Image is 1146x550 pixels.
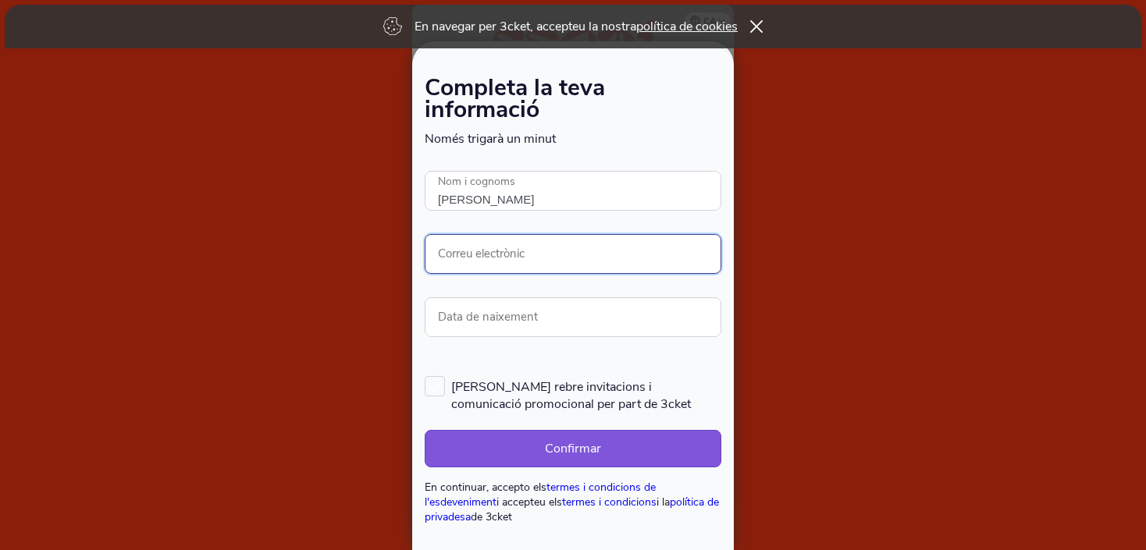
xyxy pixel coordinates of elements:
h1: Completa la teva informació [425,77,721,130]
label: Correu electrònic [425,234,538,273]
input: Data de naixement [425,297,721,337]
p: En navegar per 3cket, accepteu la nostra [415,18,738,35]
label: Nom i cognoms [425,171,529,193]
input: Nom i cognoms [425,171,721,211]
span: [PERSON_NAME] rebre invitacions i comunicació promocional per part de 3cket [451,376,721,413]
p: Només trigarà un minut [425,130,721,147]
a: termes i condicions [562,495,657,509]
a: política de cookies [636,18,738,35]
button: Confirmar [425,430,721,467]
input: Correu electrònic [425,234,721,274]
a: termes i condicions de l'esdeveniment [425,480,656,509]
a: política de privadesa [425,495,719,524]
p: En continuar, accepto els i accepteu els i la de 3cket [425,480,721,524]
